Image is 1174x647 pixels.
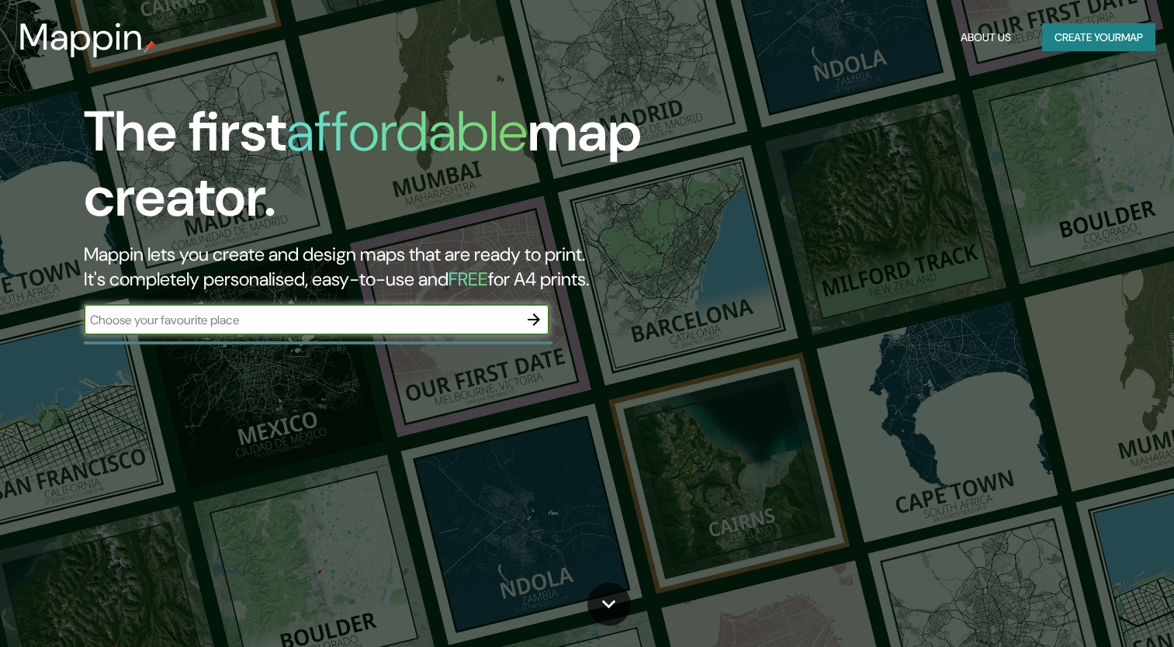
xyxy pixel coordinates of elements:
[1042,23,1155,52] button: Create yourmap
[84,242,671,292] h2: Mappin lets you create and design maps that are ready to print. It's completely personalised, eas...
[19,16,144,59] h3: Mappin
[1036,586,1157,630] iframe: Help widget launcher
[448,267,488,291] h5: FREE
[84,99,671,242] h1: The first map creator.
[286,95,528,168] h1: affordable
[84,311,518,329] input: Choose your favourite place
[954,23,1017,52] button: About Us
[144,40,156,53] img: mappin-pin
